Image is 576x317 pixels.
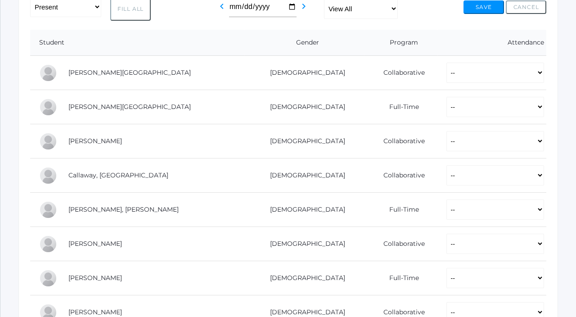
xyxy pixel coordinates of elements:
[244,227,364,261] td: [DEMOGRAPHIC_DATA]
[244,261,364,295] td: [DEMOGRAPHIC_DATA]
[68,137,122,145] a: [PERSON_NAME]
[364,30,437,56] th: Program
[244,56,364,90] td: [DEMOGRAPHIC_DATA]
[244,193,364,227] td: [DEMOGRAPHIC_DATA]
[364,56,437,90] td: Collaborative
[68,103,191,111] a: [PERSON_NAME][GEOGRAPHIC_DATA]
[364,193,437,227] td: Full-Time
[244,158,364,193] td: [DEMOGRAPHIC_DATA]
[364,124,437,158] td: Collaborative
[30,30,244,56] th: Student
[39,269,57,287] div: Olivia Dainko
[244,30,364,56] th: Gender
[39,235,57,253] div: Teddy Dahlstrom
[463,0,504,14] button: Save
[298,5,309,14] a: chevron_right
[364,90,437,124] td: Full-Time
[39,132,57,150] div: Lee Blasman
[68,205,179,213] a: [PERSON_NAME], [PERSON_NAME]
[437,30,546,56] th: Attendance
[244,124,364,158] td: [DEMOGRAPHIC_DATA]
[506,0,546,14] button: Cancel
[298,1,309,12] i: chevron_right
[68,68,191,77] a: [PERSON_NAME][GEOGRAPHIC_DATA]
[39,201,57,219] div: Luna Cardenas
[364,158,437,193] td: Collaborative
[68,308,122,316] a: [PERSON_NAME]
[68,274,122,282] a: [PERSON_NAME]
[68,240,122,248] a: [PERSON_NAME]
[364,227,437,261] td: Collaborative
[39,98,57,116] div: Jordan Bell
[216,5,227,14] a: chevron_left
[216,1,227,12] i: chevron_left
[39,64,57,82] div: Charlotte Bair
[244,90,364,124] td: [DEMOGRAPHIC_DATA]
[39,167,57,185] div: Kiel Callaway
[364,261,437,295] td: Full-Time
[68,171,168,179] a: Callaway, [GEOGRAPHIC_DATA]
